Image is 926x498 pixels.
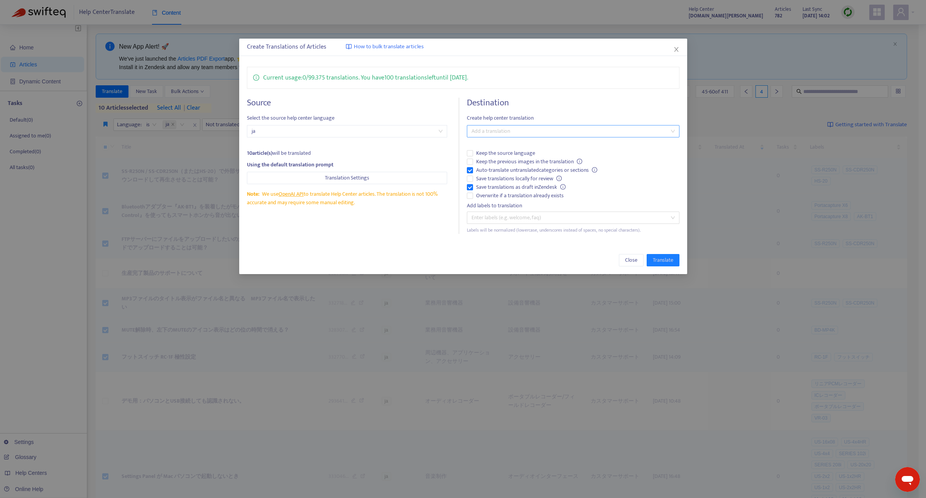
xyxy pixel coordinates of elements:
span: ja [252,125,443,137]
span: Create help center translation [467,114,679,122]
button: Close [619,254,644,266]
strong: 10 article(s) [247,149,272,158]
h4: Destination [467,98,679,108]
div: Add labels to translation [467,202,679,210]
span: How to bulk translate articles [354,42,424,51]
div: will be translated [247,149,448,158]
span: info-circle [560,184,566,190]
iframe: メッセージングウィンドウを開くボタン [895,467,920,492]
div: Labels will be normalized (lowercase, underscores instead of spaces, no special characters). [467,227,679,234]
button: Translate [647,254,679,266]
span: info-circle [556,176,562,181]
span: Save translations as draft in Zendesk [473,183,569,191]
a: How to bulk translate articles [346,42,424,51]
span: Keep the source language [473,149,538,158]
span: Save translations locally for review [473,174,565,183]
p: Current usage: 0 / 99.375 translations . You have 100 translations left until [DATE] . [263,73,468,83]
div: Using the default translation prompt [247,161,448,169]
span: close [673,46,679,53]
span: Overwrite if a translation already exists [473,191,567,200]
span: Close [625,256,637,264]
span: info-circle [577,159,582,164]
a: OpenAI API [279,190,304,198]
span: info-circle [592,167,597,173]
span: Auto-translate untranslated categories or sections [473,166,600,174]
img: image-link [346,44,352,50]
button: Translation Settings [247,172,448,184]
span: Keep the previous images in the translation [473,158,585,166]
span: info-circle [253,73,259,81]
div: We use to translate Help Center articles. The translation is not 100% accurate and may require so... [247,190,448,207]
span: Select the source help center language [247,114,448,122]
button: Close [672,45,681,54]
span: Note: [247,190,259,198]
div: Create Translations of Articles [247,42,679,52]
h4: Source [247,98,448,108]
span: Translation Settings [325,174,369,182]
